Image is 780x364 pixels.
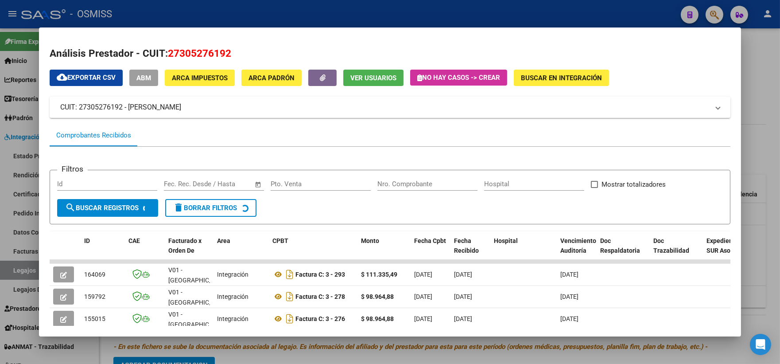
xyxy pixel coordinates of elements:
[601,179,666,190] span: Mostrar totalizadores
[454,271,472,278] span: [DATE]
[597,231,650,270] datatable-header-cell: Doc Respaldatoria
[57,74,116,82] span: Exportar CSV
[173,204,237,212] span: Borrar Filtros
[164,180,200,188] input: Fecha inicio
[490,231,557,270] datatable-header-cell: Hospital
[136,74,151,82] span: ABM
[56,130,131,141] div: Comprobantes Recibidos
[241,70,302,86] button: ARCA Padrón
[653,237,689,254] span: Doc Trazabilidad
[706,237,746,254] span: Expediente SUR Asociado
[65,202,76,213] mat-icon: search
[248,74,295,82] span: ARCA Padrón
[361,237,379,244] span: Monto
[81,231,125,270] datatable-header-cell: ID
[57,72,67,82] mat-icon: cloud_download
[414,293,432,300] span: [DATE]
[172,74,228,82] span: ARCA Impuestos
[129,70,158,86] button: ABM
[514,70,609,86] button: Buscar en Integración
[350,74,396,82] span: Ver Usuarios
[295,293,345,300] strong: Factura C: 3 - 278
[361,315,394,322] strong: $ 98.964,88
[217,237,230,244] span: Area
[269,231,357,270] datatable-header-cell: CPBT
[125,231,165,270] datatable-header-cell: CAE
[57,163,88,175] h3: Filtros
[417,74,500,82] span: No hay casos -> Crear
[213,231,269,270] datatable-header-cell: Area
[284,312,295,326] i: Descargar documento
[168,289,228,306] span: V01 - [GEOGRAPHIC_DATA]
[284,267,295,282] i: Descargar documento
[750,334,771,355] div: Open Intercom Messenger
[168,237,202,254] span: Facturado x Orden De
[50,70,123,86] button: Exportar CSV
[295,271,345,278] strong: Factura C: 3 - 293
[560,315,578,322] span: [DATE]
[284,290,295,304] i: Descargar documento
[57,199,158,217] button: Buscar Registros
[357,231,411,270] datatable-header-cell: Monto
[165,199,256,217] button: Borrar Filtros
[165,70,235,86] button: ARCA Impuestos
[454,315,472,322] span: [DATE]
[560,237,596,254] span: Vencimiento Auditoría
[168,47,231,59] span: 27305276192
[414,237,446,244] span: Fecha Cpbt
[168,266,228,284] span: V01 - [GEOGRAPHIC_DATA]
[414,271,432,278] span: [DATE]
[217,315,248,322] span: Integración
[343,70,404,86] button: Ver Usuarios
[128,237,140,244] span: CAE
[84,315,105,322] span: 155015
[60,102,709,113] mat-panel-title: CUIT: 27305276192 - [PERSON_NAME]
[600,237,640,254] span: Doc Respaldatoria
[208,180,251,188] input: Fecha fin
[557,231,597,270] datatable-header-cell: Vencimiento Auditoría
[217,271,248,278] span: Integración
[494,237,518,244] span: Hospital
[84,237,90,244] span: ID
[165,231,213,270] datatable-header-cell: Facturado x Orden De
[414,315,432,322] span: [DATE]
[168,311,228,328] span: V01 - [GEOGRAPHIC_DATA]
[272,237,288,244] span: CPBT
[50,46,730,61] h2: Análisis Prestador - CUIT:
[65,204,139,212] span: Buscar Registros
[650,231,703,270] datatable-header-cell: Doc Trazabilidad
[50,97,730,118] mat-expansion-panel-header: CUIT: 27305276192 - [PERSON_NAME]
[411,231,450,270] datatable-header-cell: Fecha Cpbt
[450,231,490,270] datatable-header-cell: Fecha Recibido
[703,231,752,270] datatable-header-cell: Expediente SUR Asociado
[295,315,345,322] strong: Factura C: 3 - 276
[217,293,248,300] span: Integración
[361,293,394,300] strong: $ 98.964,88
[253,180,264,190] button: Open calendar
[410,70,507,86] button: No hay casos -> Crear
[560,271,578,278] span: [DATE]
[521,74,602,82] span: Buscar en Integración
[173,202,184,213] mat-icon: delete
[454,293,472,300] span: [DATE]
[560,293,578,300] span: [DATE]
[361,271,397,278] strong: $ 111.335,49
[454,237,479,254] span: Fecha Recibido
[84,293,105,300] span: 159792
[84,271,105,278] span: 164069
